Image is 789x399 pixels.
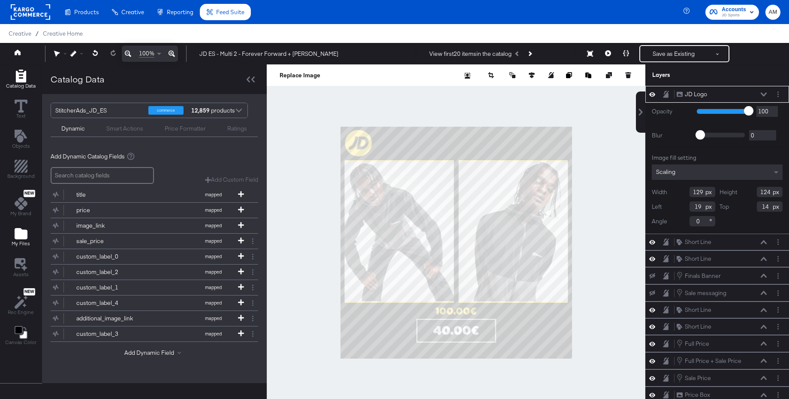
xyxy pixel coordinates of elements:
div: image_linkmapped [51,218,258,233]
div: Full Price [685,340,709,348]
button: Short Line [676,305,712,314]
svg: Copy image [566,72,572,78]
strong: 12,859 [190,103,211,118]
button: custom_label_3mapped [51,326,247,341]
div: View first 20 items in the catalog [429,50,512,58]
div: Price Formatter [165,125,206,133]
button: Layer Options [774,305,783,314]
span: JD Sports [722,12,746,19]
span: New [24,289,35,295]
div: custom_label_3 [76,330,139,338]
button: Layer Options [774,339,783,348]
div: Layers [652,71,740,79]
div: custom_label_0mapped [51,249,258,264]
button: AccountsJD Sports [705,5,759,20]
span: Reporting [167,9,193,15]
button: custom_label_0mapped [51,249,247,264]
div: sale_pricemapped [51,234,258,249]
div: StitcherAds_JD_ES [55,103,142,118]
svg: Paste image [585,72,591,78]
span: Text [16,113,26,119]
div: Finals Banner [685,272,721,280]
span: Rec Engine [8,309,34,316]
span: Accounts [722,5,746,14]
span: 100% [139,49,154,58]
div: Sale messaging [685,289,726,297]
button: Paste image [585,71,594,79]
div: custom_label_3mapped [51,326,258,341]
label: Top [720,203,729,211]
button: Replace Image [280,71,320,79]
span: My Brand [10,210,31,217]
div: additional_image_linkmapped [51,311,258,326]
span: mapped [190,300,237,306]
button: Copy image [566,71,575,79]
button: Add Files [6,225,35,250]
button: JD Logo [676,90,708,99]
div: price [76,206,139,214]
span: Feed Suite [216,9,244,15]
label: Width [652,188,667,196]
a: Creative Home [43,30,83,37]
div: Ratings [227,125,247,133]
div: Short Line [685,306,711,314]
span: Assets [13,271,29,278]
label: Angle [652,217,667,225]
button: image_linkmapped [51,218,247,233]
span: mapped [190,315,237,321]
div: Catalog Data [51,73,105,85]
button: Layer Options [774,90,783,99]
button: Add Rectangle [1,67,41,92]
button: Next Product [524,46,536,61]
button: Layer Options [774,374,783,383]
span: Add Dynamic Catalog Fields [51,152,125,161]
label: Height [720,188,737,196]
button: pricemapped [51,203,247,218]
button: sale_pricemapped [51,234,247,249]
div: JD Logo [685,90,707,98]
div: title [76,191,139,199]
span: mapped [190,253,237,259]
button: Short Line [676,238,712,247]
input: Search catalog fields [51,167,154,184]
button: NewRec Engine [3,286,39,318]
label: Left [652,203,662,211]
button: Add Dynamic Field [124,349,184,357]
button: Save as Existing [640,46,707,61]
button: Layer Options [774,322,783,331]
button: NewMy Brand [5,188,36,220]
button: Assets [8,256,34,280]
div: Price Box [685,391,710,399]
div: Short Line [685,323,711,331]
span: mapped [190,269,237,275]
label: Blur [652,131,690,140]
label: Opacity [652,107,690,116]
div: custom_label_2 [76,268,139,276]
span: mapped [190,284,237,290]
div: sale_price [76,237,139,245]
span: Scaling [656,168,675,176]
div: Add Custom Field [205,176,258,184]
button: Short Line [676,254,712,263]
span: Background [7,173,35,180]
button: Finals Banner [676,271,721,280]
button: titlemapped [51,187,247,202]
div: Sale Price [685,374,711,382]
div: Short Line [685,255,711,263]
div: custom_label_0 [76,253,139,261]
div: Smart Actions [106,125,143,133]
span: Creative [121,9,144,15]
div: custom_label_1 [76,283,139,292]
span: mapped [190,238,237,244]
span: Products [74,9,99,15]
button: Full Price [676,339,710,348]
span: Objects [12,143,30,149]
span: AM [769,7,777,17]
button: Text [9,97,33,122]
div: additional_image_link [76,314,139,323]
button: AM [765,5,780,20]
div: Image fill setting [652,154,783,162]
span: New [24,191,35,196]
button: Layer Options [774,238,783,247]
